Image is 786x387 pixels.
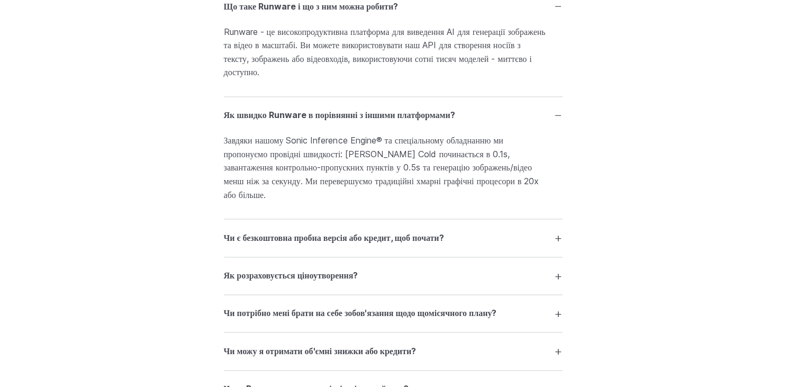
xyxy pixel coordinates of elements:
[224,269,358,283] h3: Як розраховується ціноутворення?
[224,307,497,320] h3: Чи потрібно мені брати на себе зобов'язання щодо щомісячного плану?
[224,345,417,358] h3: Чи можу я отримати об'ємні знижки або кредити?
[224,266,563,286] summary: Як розраховується ціноутворення?
[224,25,563,79] p: Runware - це високопродуктивна платформа для виведення AI для генерації зображень та відео в масш...
[224,303,563,323] summary: Чи потрібно мені брати на себе зобов'язання щодо щомісячного плану?
[224,231,444,245] h3: Чи є безкоштовна пробна версія або кредит, щоб почати?
[224,105,563,125] summary: Як швидко Runware в порівнянні з іншими платформами?
[224,134,563,202] p: Завдяки нашому Sonic Inference Engine® та спеціальному обладнанню ми пропонуємо провідні швидкост...
[224,228,563,248] summary: Чи є безкоштовна пробна версія або кредит, щоб почати?
[224,341,563,361] summary: Чи можу я отримати об'ємні знижки або кредити?
[224,109,455,122] h3: Як швидко Runware в порівнянні з іншими платформами?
